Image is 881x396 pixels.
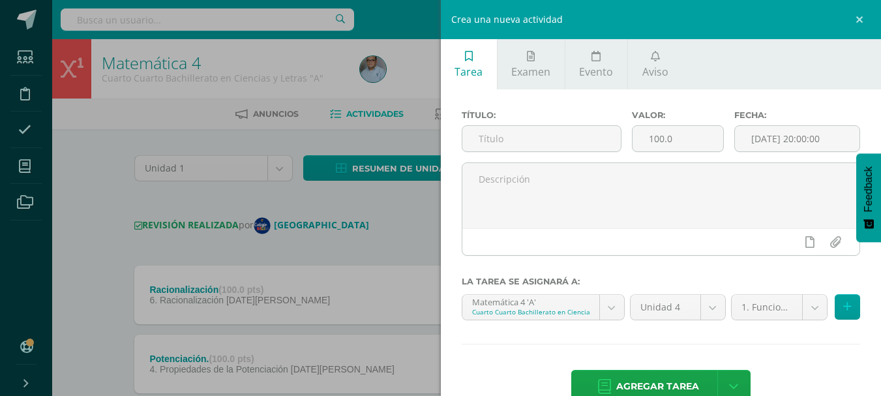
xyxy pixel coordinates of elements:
label: La tarea se asignará a: [462,277,861,286]
span: Feedback [863,166,874,212]
span: Tarea [455,65,483,79]
a: Unidad 4 [631,295,725,320]
a: Evento [565,39,627,89]
label: Título: [462,110,621,120]
span: Aviso [642,65,668,79]
a: 1. Funciones y gráficas (Dominio y contradominio) (10.0%) [732,295,828,320]
button: Feedback - Mostrar encuesta [856,153,881,242]
input: Fecha de entrega [735,126,859,151]
input: Puntos máximos [633,126,723,151]
span: Examen [511,65,550,79]
a: Examen [498,39,565,89]
a: Aviso [628,39,682,89]
span: Unidad 4 [640,295,691,320]
span: Evento [579,65,613,79]
div: Matemática 4 'A' [472,295,590,307]
a: Tarea [441,39,497,89]
input: Título [462,126,621,151]
div: Cuarto Cuarto Bachillerato en Ciencias y Letras [472,307,590,316]
span: 1. Funciones y gráficas (Dominio y contradominio) (10.0%) [741,295,793,320]
a: Matemática 4 'A'Cuarto Cuarto Bachillerato en Ciencias y Letras [462,295,624,320]
label: Valor: [632,110,724,120]
label: Fecha: [734,110,860,120]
